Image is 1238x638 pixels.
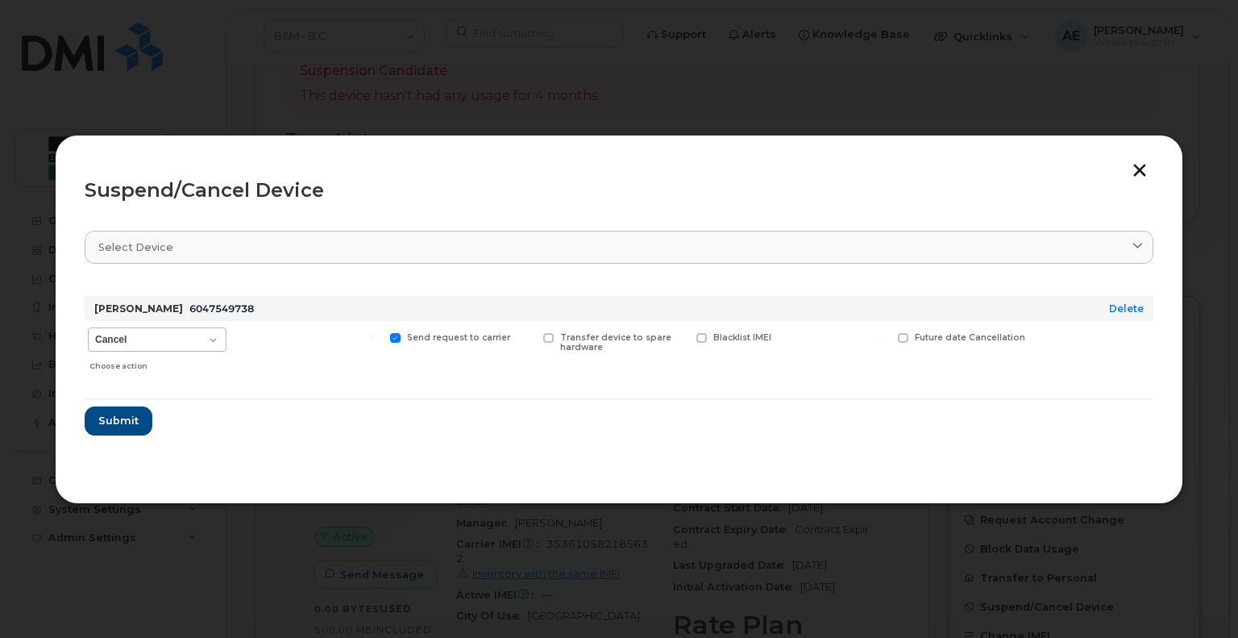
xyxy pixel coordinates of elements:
[1109,302,1144,315] a: Delete
[85,181,1153,200] div: Suspend/Cancel Device
[560,332,671,353] span: Transfer device to spare hardware
[915,332,1025,343] span: Future date Cancellation
[879,333,887,341] input: Future date Cancellation
[371,333,379,341] input: Send request to carrier
[407,332,510,343] span: Send request to carrier
[713,332,771,343] span: Blacklist IMEI
[189,302,254,315] span: 6047549738
[89,353,226,373] div: Choose action
[677,333,685,341] input: Blacklist IMEI
[524,333,532,341] input: Transfer device to spare hardware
